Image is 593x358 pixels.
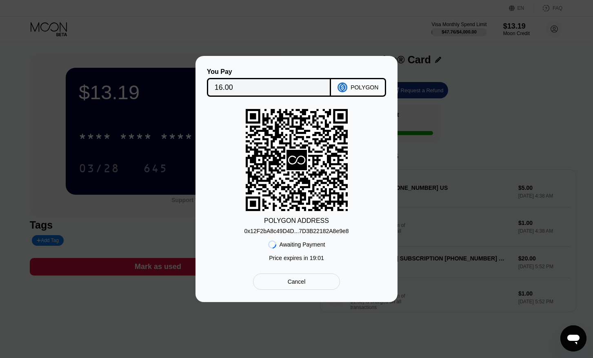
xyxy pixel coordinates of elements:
[560,325,586,351] iframe: Кнопка запуска окна обмена сообщениями
[208,68,385,97] div: You PayPOLYGON
[244,225,349,234] div: 0x12F2bA8c49D4D...7D3B22182A8e9e8
[269,255,324,261] div: Price expires in
[207,68,331,76] div: You Pay
[244,228,349,234] div: 0x12F2bA8c49D4D...7D3B22182A8e9e8
[288,278,306,285] div: Cancel
[280,241,325,248] div: Awaiting Payment
[253,274,340,290] div: Cancel
[351,84,378,91] div: POLYGON
[310,255,324,261] span: 19 : 01
[264,217,329,225] div: POLYGON ADDRESS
